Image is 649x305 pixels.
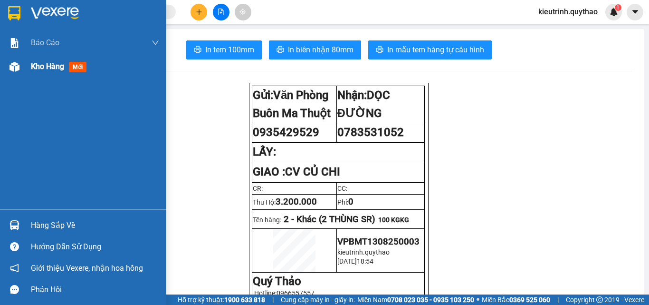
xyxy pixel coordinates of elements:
[615,4,621,11] sup: 1
[239,9,246,15] span: aim
[631,8,639,16] span: caret-down
[557,295,559,305] span: |
[31,62,64,71] span: Kho hàng
[218,9,224,15] span: file-add
[387,44,484,56] span: In mẫu tem hàng tự cấu hình
[8,42,75,56] div: 0935429529
[69,62,86,72] span: mới
[616,4,620,11] span: 1
[348,197,353,207] span: 0
[253,275,301,288] strong: Quý Thảo
[337,89,390,120] strong: Nhận:
[610,8,618,16] img: icon-new-feature
[253,145,276,158] strong: LẤY:
[191,4,207,20] button: plus
[531,6,605,18] span: kieutrinh.quythao
[10,264,19,273] span: notification
[81,49,95,59] span: DĐ:
[31,218,159,233] div: Hàng sắp về
[596,296,603,303] span: copyright
[31,37,59,49] span: Báo cáo
[8,8,75,42] div: Văn Phòng Buôn Ma Thuột
[368,40,492,59] button: printerIn mẫu tem hàng tự cấu hình
[81,44,136,78] span: CV CỦ CHI
[194,46,201,55] span: printer
[337,236,420,247] span: VPBMT1308250003
[213,4,229,20] button: file-add
[8,6,20,20] img: logo-vxr
[252,182,337,194] td: CR:
[357,295,474,305] span: Miền Nam
[10,62,19,72] img: warehouse-icon
[284,214,375,225] span: 2 - Khác (2 THÙNG SR)
[186,40,262,59] button: printerIn tem 100mm
[253,214,424,225] p: Tên hàng:
[357,257,373,265] span: 18:54
[224,296,265,304] strong: 1900 633 818
[272,295,274,305] span: |
[387,296,474,304] strong: 0708 023 035 - 0935 103 250
[336,182,425,194] td: CC:
[253,89,331,120] strong: Gửi:
[81,8,148,31] div: DỌC ĐƯỜNG
[337,257,357,265] span: [DATE]
[10,285,19,294] span: message
[31,240,159,254] div: Hướng dẫn sử dụng
[254,289,315,297] span: Hotline:
[627,4,643,20] button: caret-down
[253,126,319,139] span: 0935429529
[376,46,383,55] span: printer
[10,242,19,251] span: question-circle
[336,194,425,209] td: Phí:
[337,89,390,120] span: DỌC ĐƯỜNG
[477,298,479,302] span: ⚪️
[337,126,404,139] span: 0783531052
[81,9,104,19] span: Nhận:
[178,295,265,305] span: Hỗ trợ kỹ thuật:
[482,295,550,305] span: Miền Bắc
[31,283,159,297] div: Phản hồi
[152,39,159,47] span: down
[196,9,202,15] span: plus
[288,44,353,56] span: In biên nhận 80mm
[337,248,390,256] span: kieutrinh.quythao
[31,262,143,274] span: Giới thiệu Vexere, nhận hoa hồng
[509,296,550,304] strong: 0369 525 060
[10,220,19,230] img: warehouse-icon
[285,165,340,178] span: CV CỦ CHI
[10,38,19,48] img: solution-icon
[252,194,337,209] td: Thu Hộ:
[277,46,284,55] span: printer
[253,89,331,120] span: Văn Phòng Buôn Ma Thuột
[81,31,148,44] div: 0783531052
[281,295,355,305] span: Cung cấp máy in - giấy in:
[276,197,317,207] span: 3.200.000
[8,9,23,19] span: Gửi:
[205,44,254,56] span: In tem 100mm
[277,289,315,297] span: 0966557557
[235,4,251,20] button: aim
[378,216,409,224] span: 100 KGKG
[269,40,361,59] button: printerIn biên nhận 80mm
[253,165,340,178] strong: GIAO :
